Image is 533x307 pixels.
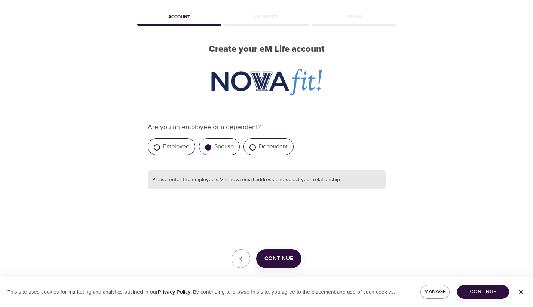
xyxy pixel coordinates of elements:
label: Dependent [259,143,288,150]
button: Continue [256,249,301,268]
label: Spouse [214,143,234,150]
button: Manage [420,285,450,299]
label: Employee [163,143,189,150]
button: Continue [457,285,509,299]
p: Are you an employee or a dependent? [148,122,386,132]
span: Continue [264,254,293,264]
span: Continue [463,287,503,297]
span: Manage [426,287,444,297]
h2: Create your eM Life account [136,44,398,55]
img: Villanova%20logo.jpg [200,64,332,101]
a: Privacy Policy [158,289,190,295]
